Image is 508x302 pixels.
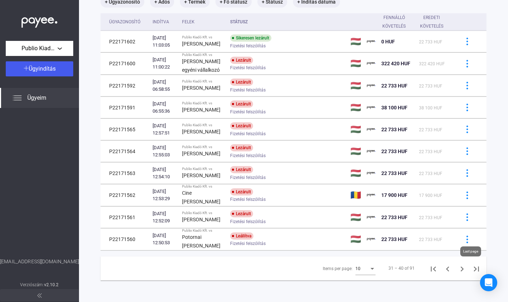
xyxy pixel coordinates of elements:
span: Fizetési felszólítás [230,108,266,116]
span: 10 [355,266,360,271]
span: Fizetési felszólítás [230,129,266,138]
div: Leállítva [230,232,253,240]
span: 38 100 HUF [419,105,442,110]
span: 22 733 HUF [381,83,407,89]
span: 22 733 HUF [381,127,407,132]
strong: Potornai [PERSON_NAME] [182,234,220,249]
button: more-blue [460,78,475,93]
div: Publio Kiadó Kft. vs [182,79,224,84]
div: Lezárult [230,188,253,195]
img: more-blue [463,236,471,243]
td: P22171592 [101,75,150,96]
div: 31 – 40 of 91 [388,264,415,273]
div: [DATE] 06:55:36 [153,100,176,115]
div: Publio Kiadó Kft. vs [182,35,224,39]
div: Publio Kiadó Kft. vs [182,123,224,127]
img: more-blue [463,82,471,89]
div: Felek [182,18,224,26]
div: Lezárult [230,100,253,108]
div: Lezárult [230,210,253,217]
div: [DATE] 11:00:22 [153,56,176,71]
td: P22171560 [101,228,150,250]
button: more-blue [460,166,475,181]
td: P22171565 [101,119,150,140]
img: more-blue [463,169,471,177]
span: 22 733 HUF [419,39,442,44]
div: [DATE] 12:52:09 [153,210,176,225]
strong: [PERSON_NAME] [182,151,220,156]
div: Lezárult [230,122,253,129]
td: 🇭🇺 [348,119,364,140]
img: payee-logo [367,147,376,156]
div: Lezárult [230,57,253,64]
strong: [PERSON_NAME] [182,41,220,47]
td: P22171564 [101,141,150,162]
img: more-blue [463,213,471,221]
span: 322 420 HUF [419,61,445,66]
div: Items per page: [323,264,353,273]
span: 22 733 HUF [419,237,442,242]
span: 38 100 HUF [381,105,407,110]
strong: [PERSON_NAME] [182,217,220,222]
td: P22171561 [101,207,150,228]
strong: Cine [PERSON_NAME] [182,190,220,204]
img: payee-logo [367,59,376,68]
td: 🇭🇺 [348,207,364,228]
span: 22 733 HUF [381,148,407,154]
span: 22 733 HUF [381,236,407,242]
img: more-blue [463,60,471,67]
div: Fennálló követelés [381,13,413,30]
td: P22171600 [101,53,150,75]
td: 🇭🇺 [348,31,364,52]
strong: [PERSON_NAME] [182,85,220,91]
mat-select: Items per page: [355,264,376,273]
span: 22 733 HUF [419,84,442,89]
span: Fizetési felszólítás [230,86,266,94]
td: 🇭🇺 [348,75,364,96]
div: [DATE] 06:58:55 [153,79,176,93]
img: more-blue [463,147,471,155]
span: Publio Kiadó Kft. [22,44,57,53]
span: Fizetési felszólítás [230,42,266,50]
span: 322 420 HUF [381,61,410,66]
img: list.svg [13,94,22,102]
td: 🇭🇺 [348,141,364,162]
span: Fizetési felszólítás [230,173,266,182]
div: Sikeresen lezárult [230,34,271,42]
div: [DATE] 11:03:05 [153,34,176,49]
img: payee-logo [367,169,376,178]
strong: [PERSON_NAME] [182,129,220,135]
img: white-payee-white-dot.svg [22,13,57,28]
button: First page [426,261,441,275]
img: payee-logo [367,235,376,244]
img: arrow-double-left-grey.svg [37,293,42,298]
button: more-blue [460,122,475,137]
img: payee-logo [367,37,376,46]
td: 🇭🇺 [348,53,364,75]
span: Fizetési felszólítás [230,63,266,72]
td: 🇭🇺 [348,228,364,250]
div: Publio Kiadó Kft. vs [182,184,224,189]
img: payee-logo [367,213,376,222]
div: Open Intercom Messenger [480,274,497,291]
span: 22 733 HUF [381,170,407,176]
span: 17 900 HUF [381,192,407,198]
div: Eredeti követelés [419,13,444,30]
span: 0 HUF [381,39,395,44]
button: Next page [455,261,469,275]
button: Previous page [441,261,455,275]
div: Indítva [153,18,176,26]
span: 22 733 HUF [381,214,407,220]
button: more-blue [460,188,475,203]
span: Fizetési felszólítás [230,217,266,226]
div: Ügyazonosító [109,18,147,26]
th: Státusz [227,13,348,31]
span: Ügyeim [27,94,46,102]
span: Fizetési felszólítás [230,195,266,204]
strong: v2.10.2 [44,282,59,287]
div: [DATE] 12:57:51 [153,122,176,137]
span: 22 733 HUF [419,149,442,154]
button: more-blue [460,100,475,115]
td: P22171591 [101,97,150,118]
button: more-blue [460,34,475,49]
